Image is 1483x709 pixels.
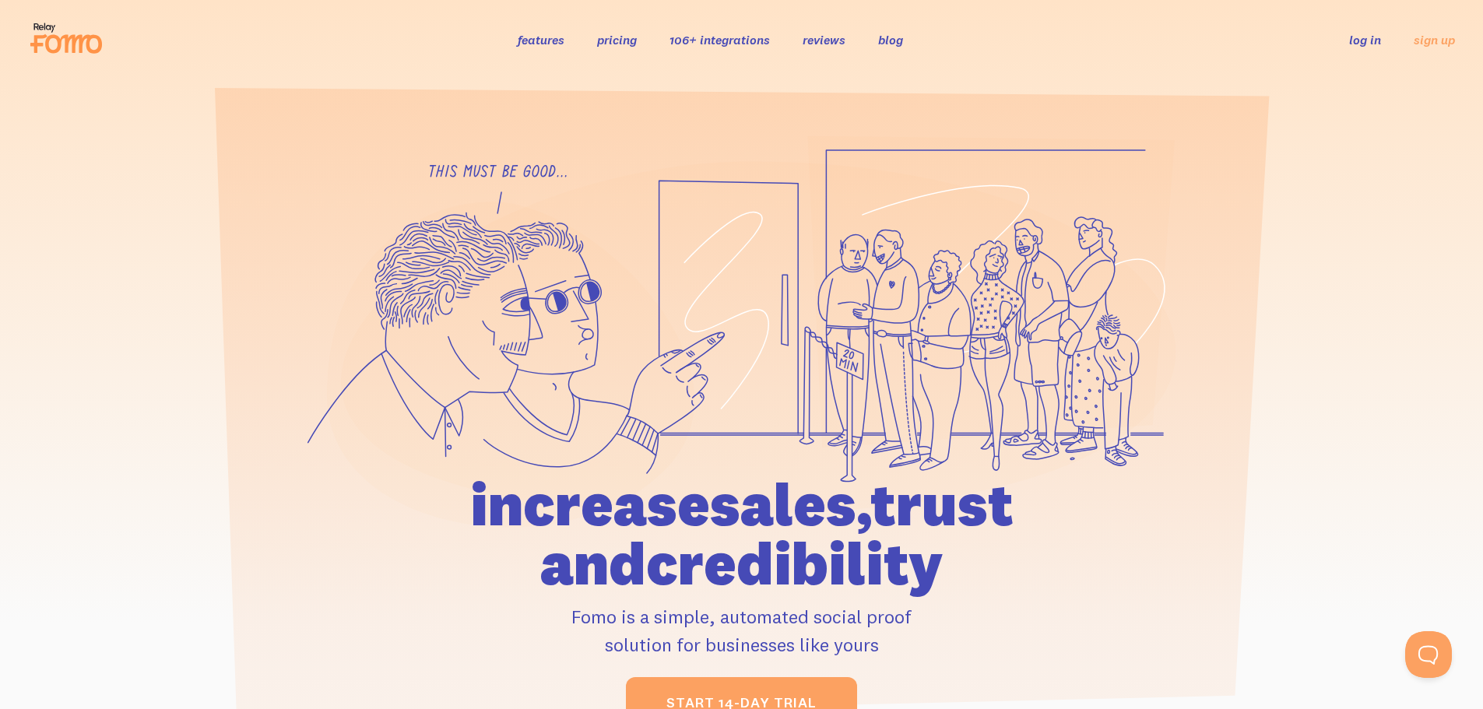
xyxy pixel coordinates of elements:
[381,602,1102,658] p: Fomo is a simple, automated social proof solution for businesses like yours
[1405,631,1452,678] iframe: Help Scout Beacon - Open
[1414,32,1455,48] a: sign up
[518,32,564,47] a: features
[1349,32,1381,47] a: log in
[597,32,637,47] a: pricing
[803,32,845,47] a: reviews
[381,475,1102,593] h1: increase sales, trust and credibility
[669,32,770,47] a: 106+ integrations
[878,32,903,47] a: blog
